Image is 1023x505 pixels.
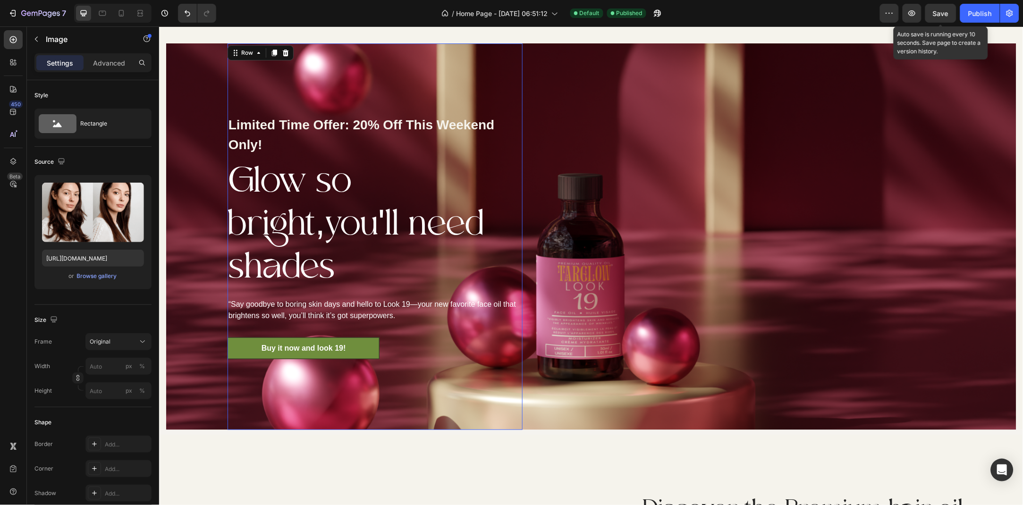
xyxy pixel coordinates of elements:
[123,385,135,396] button: %
[46,34,126,45] p: Image
[34,314,59,327] div: Size
[85,333,152,350] button: Original
[933,9,949,17] span: Save
[925,4,956,23] button: Save
[34,156,67,168] div: Source
[80,113,138,135] div: Rectangle
[136,361,148,372] button: px
[617,9,643,17] span: Published
[77,272,117,280] div: Browse gallery
[126,362,132,370] div: px
[34,91,48,100] div: Style
[85,382,152,399] input: px%
[34,418,51,427] div: Shape
[7,173,23,180] div: Beta
[90,337,110,346] span: Original
[136,385,148,396] button: px
[34,337,52,346] label: Frame
[42,183,144,242] img: preview-image
[139,362,145,370] div: %
[456,8,548,18] span: Home Page - [DATE] 06:51:12
[960,4,1000,23] button: Publish
[123,361,135,372] button: %
[93,58,125,68] p: Advanced
[85,358,152,375] input: px%
[178,4,216,23] div: Undo/Redo
[34,362,50,370] label: Width
[34,489,56,497] div: Shadow
[105,440,149,449] div: Add...
[968,8,992,18] div: Publish
[105,489,149,498] div: Add...
[126,387,132,395] div: px
[34,440,53,448] div: Border
[4,4,70,23] button: 7
[34,387,52,395] label: Height
[991,459,1014,481] div: Open Intercom Messenger
[105,465,149,473] div: Add...
[62,8,66,19] p: 7
[139,387,145,395] div: %
[76,271,118,281] button: Browse gallery
[42,250,144,267] input: https://example.com/image.jpg
[69,270,75,282] span: or
[9,101,23,108] div: 450
[47,58,73,68] p: Settings
[452,8,454,18] span: /
[580,9,600,17] span: Default
[34,464,53,473] div: Corner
